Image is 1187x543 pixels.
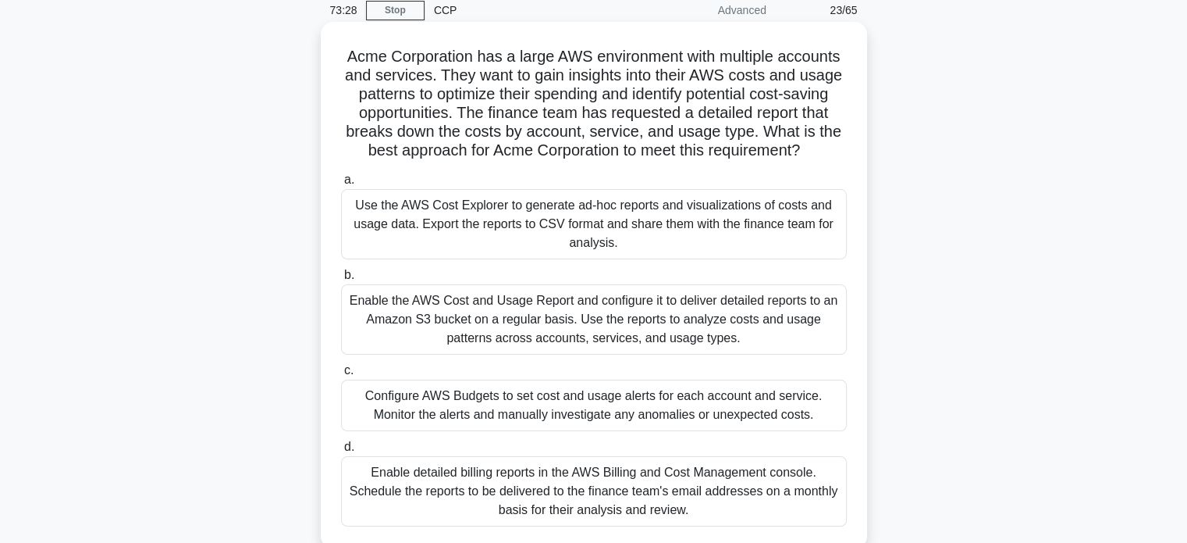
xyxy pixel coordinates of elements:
div: Configure AWS Budgets to set cost and usage alerts for each account and service. Monitor the aler... [341,380,847,431]
a: Stop [366,1,425,20]
div: Use the AWS Cost Explorer to generate ad-hoc reports and visualizations of costs and usage data. ... [341,189,847,259]
span: b. [344,268,354,281]
div: Enable detailed billing reports in the AWS Billing and Cost Management console. Schedule the repo... [341,456,847,527]
h5: Acme Corporation has a large AWS environment with multiple accounts and services. They want to ga... [339,47,848,161]
span: a. [344,173,354,186]
span: c. [344,363,354,377]
span: d. [344,440,354,453]
div: Enable the AWS Cost and Usage Report and configure it to deliver detailed reports to an Amazon S3... [341,284,847,355]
